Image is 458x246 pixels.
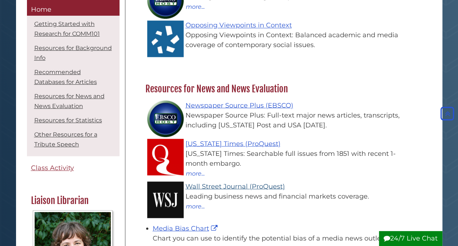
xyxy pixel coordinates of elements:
[153,191,417,201] div: Leading business news and financial markets coverage.
[185,168,205,178] button: more...
[185,182,285,190] a: Wall Street Journal (ProQuest)
[27,160,120,177] a: Class Activity
[34,21,100,38] a: Getting Started with Research for COMM101
[31,164,74,172] span: Class Activity
[439,110,456,118] a: Back to Top
[153,224,219,232] a: Media Bias Chart
[34,69,97,86] a: Recommended Databases for Articles
[185,2,205,11] button: more...
[34,131,97,148] a: Other Resources for a Tribute Speech
[185,201,205,211] button: more...
[34,117,102,124] a: Resources for Statistics
[31,5,51,14] span: Home
[185,21,292,29] a: Opposing Viewpoints in Context
[153,30,417,50] div: Opposing Viewpoints in Context: Balanced academic and media coverage of contemporary social issues.
[153,110,417,130] div: Newspaper Source Plus: Full-text major news articles, transcripts, including [US_STATE] Post and ...
[27,195,118,207] h2: Liaison Librarian
[142,83,420,95] h2: Resources for News and News Evaluation
[379,231,442,246] button: 24/7 Live Chat
[34,93,105,110] a: Resources for News and News Evaluation
[153,233,417,243] div: Chart you can use to identify the potential bias of a media news outlet.
[185,139,281,147] a: [US_STATE] Times (ProQuest)
[185,101,293,109] a: Newspaper Source Plus (EBSCO)
[34,45,112,62] a: Resources for Background Info
[153,149,417,168] div: [US_STATE] Times: Searchable full issues from 1851 with recent 1-month embargo.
